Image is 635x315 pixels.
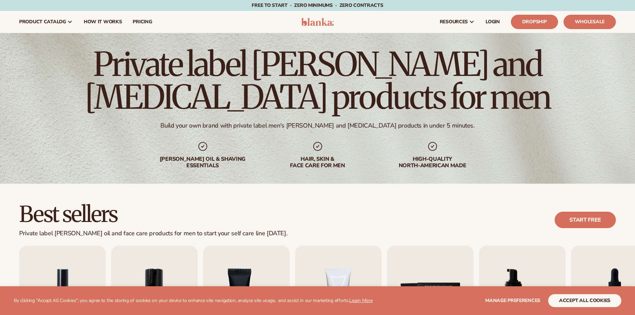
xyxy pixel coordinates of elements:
[19,230,287,237] div: Private label [PERSON_NAME] oil and face care products for men to start your self care line [DATE].
[511,15,558,29] a: Dropship
[127,11,157,33] a: pricing
[14,11,78,33] a: product catalog
[19,48,616,114] h1: Private label [PERSON_NAME] and [MEDICAL_DATA] products for men
[301,18,334,26] img: logo
[485,294,540,307] button: Manage preferences
[555,212,616,228] a: Start free
[160,122,474,130] div: Build your own brand with private label men's [PERSON_NAME] and [MEDICAL_DATA] products in under ...
[19,19,66,25] span: product catalog
[564,15,616,29] a: Wholesale
[274,156,361,169] div: hair, skin & face care for men
[84,19,122,25] span: How It Works
[78,11,128,33] a: How It Works
[485,297,540,304] span: Manage preferences
[480,11,505,33] a: LOGIN
[252,2,383,9] span: Free to start · ZERO minimums · ZERO contracts
[19,203,287,226] h2: Best sellers
[548,294,621,307] button: accept all cookies
[486,19,500,25] span: LOGIN
[349,297,372,304] a: Learn More
[14,298,373,304] p: By clicking "Accept All Cookies", you agree to the storing of cookies on your device to enhance s...
[389,156,476,169] div: High-quality North-american made
[440,19,468,25] span: resources
[434,11,480,33] a: resources
[159,156,247,169] div: [PERSON_NAME] oil & shaving essentials
[133,19,152,25] span: pricing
